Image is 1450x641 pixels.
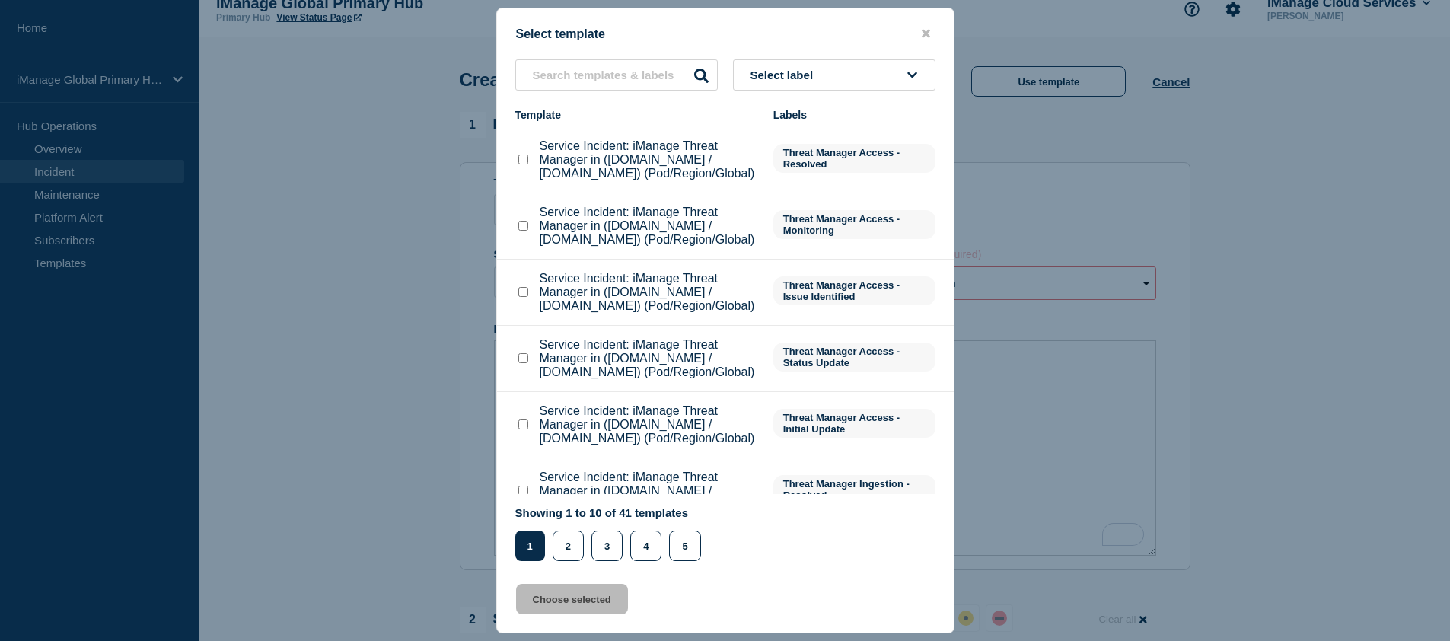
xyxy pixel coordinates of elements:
div: Labels [773,109,935,121]
input: Search templates & labels [515,59,718,91]
input: Service Incident: iManage Threat Manager in (cloudimanage.com / imanage.work) (Pod/Region/Global)... [518,287,528,297]
p: Service Incident: iManage Threat Manager in ([DOMAIN_NAME] / [DOMAIN_NAME]) (Pod/Region/Global) [540,206,758,247]
span: Threat Manager Ingestion - Resolved [773,475,935,504]
span: Threat Manager Access - Initial Update [773,409,935,438]
p: Service Incident: iManage Threat Manager in ([DOMAIN_NAME] / [DOMAIN_NAME]) (Pod/Region/Global) [540,272,758,313]
p: Service Incident: iManage Threat Manager in ([DOMAIN_NAME] / [DOMAIN_NAME]) (Pod/Region/Global) [540,338,758,379]
span: Threat Manager Access - Issue Identified [773,276,935,305]
button: 4 [630,531,661,561]
p: Showing 1 to 10 of 41 templates [515,506,709,519]
button: 1 [515,531,545,561]
div: Select template [497,27,954,41]
div: Template [515,109,758,121]
span: Threat Manager Access - Resolved [773,144,935,173]
button: 3 [591,531,623,561]
input: Service Incident: iManage Threat Manager in (cloudimanage.com / imanage.work) (Pod/Region/Global)... [518,419,528,429]
p: Service Incident: iManage Threat Manager in ([DOMAIN_NAME] / [DOMAIN_NAME]) (Pod/Region/Global) [540,404,758,445]
button: Choose selected [516,584,628,614]
p: Service Incident: iManage Threat Manager in ([DOMAIN_NAME] / [DOMAIN_NAME]) (Pod/Region/Global) [540,470,758,512]
input: Service Incident: iManage Threat Manager in (cloudimanage.com / imanage.work) (Pod/Region/Global)... [518,221,528,231]
button: 2 [553,531,584,561]
p: Service Incident: iManage Threat Manager in ([DOMAIN_NAME] / [DOMAIN_NAME]) (Pod/Region/Global) [540,139,758,180]
button: 5 [669,531,700,561]
span: Threat Manager Access - Monitoring [773,210,935,239]
span: Threat Manager Access - Status Update [773,343,935,372]
button: Select label [733,59,935,91]
input: Service Incident: iManage Threat Manager in (cloudimanage.com / imanage.work) (Pod/Region/Global)... [518,353,528,363]
span: Select label [750,69,820,81]
input: Service Incident: iManage Threat Manager in (cloudimanage.com / imanage.work) (Pod/Region/Global)... [518,155,528,164]
button: close button [917,27,935,41]
input: Service Incident: iManage Threat Manager in (cloudimanage.com / imanage.work) (Pod/Region/Global)... [518,486,528,496]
